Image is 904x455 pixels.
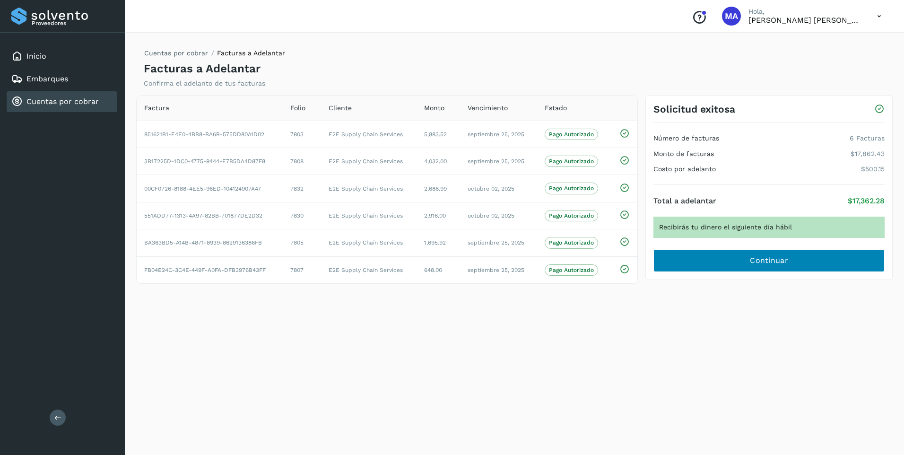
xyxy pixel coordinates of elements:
[137,202,283,229] td: 551ADD77-1313-4A97-82BB-701877DE2D32
[549,158,594,165] p: Pago Autorizado
[32,20,113,26] p: Proveedores
[321,175,417,202] td: E2E Supply Chain Services
[545,103,567,113] span: Estado
[321,202,417,229] td: E2E Supply Chain Services
[549,267,594,273] p: Pago Autorizado
[290,103,305,113] span: Folio
[750,255,788,266] span: Continuar
[26,52,46,61] a: Inicio
[137,229,283,256] td: BA363BD5-A14B-4871-8939-8629136386FB
[851,150,885,158] p: $17,862.43
[7,46,117,67] div: Inicio
[7,91,117,112] div: Cuentas por cobrar
[549,131,594,138] p: Pago Autorizado
[653,249,885,272] button: Continuar
[137,175,283,202] td: 00CF0726-8188-4EE5-96ED-104124907A47
[144,48,285,62] nav: breadcrumb
[468,158,524,165] span: septiembre 25, 2025
[653,134,719,142] h4: Número de facturas
[424,131,447,138] span: 5,883.52
[144,103,169,113] span: Factura
[321,229,417,256] td: E2E Supply Chain Services
[283,148,321,175] td: 7808
[653,196,716,205] h4: Total a adelantar
[283,202,321,229] td: 7830
[321,256,417,283] td: E2E Supply Chain Services
[748,8,862,16] p: Hola,
[468,103,508,113] span: Vencimiento
[329,103,352,113] span: Cliente
[217,49,285,57] span: Facturas a Adelantar
[653,150,714,158] h4: Monto de facturas
[653,165,716,173] h4: Costo por adelanto
[424,267,442,273] span: 648.00
[549,212,594,219] p: Pago Autorizado
[848,196,885,205] p: $17,362.28
[137,121,283,148] td: 851621B1-E4E0-4BB8-BA6B-575DD80A1D02
[283,229,321,256] td: 7805
[321,121,417,148] td: E2E Supply Chain Services
[468,185,514,192] span: octubre 02, 2025
[321,148,417,175] td: E2E Supply Chain Services
[861,165,885,173] p: $500.15
[144,62,261,76] h4: Facturas a Adelantar
[144,79,265,87] p: Confirma el adelanto de tus facturas
[137,148,283,175] td: 3B17225D-1DC0-4775-9444-E7B5DA4D87F8
[468,267,524,273] span: septiembre 25, 2025
[850,134,885,142] p: 6 Facturas
[653,217,885,238] div: Recibirás tu dinero el siguiente día hábil
[653,103,735,115] h3: Solicitud exitosa
[424,185,447,192] span: 2,686.99
[26,97,99,106] a: Cuentas por cobrar
[283,175,321,202] td: 7832
[283,256,321,283] td: 7807
[26,74,68,83] a: Embarques
[549,185,594,192] p: Pago Autorizado
[424,158,447,165] span: 4,032.00
[748,16,862,25] p: MIGUEL ANGEL HERRERA BATRES
[283,121,321,148] td: 7803
[424,103,444,113] span: Monto
[144,49,208,57] a: Cuentas por cobrar
[549,239,594,246] p: Pago Autorizado
[7,69,117,89] div: Embarques
[137,256,283,283] td: FB04E24C-3C4E-449F-A0FA-DFB3976B43FF
[424,239,446,246] span: 1,695.92
[424,212,446,219] span: 2,916.00
[468,239,524,246] span: septiembre 25, 2025
[468,131,524,138] span: septiembre 25, 2025
[468,212,514,219] span: octubre 02, 2025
